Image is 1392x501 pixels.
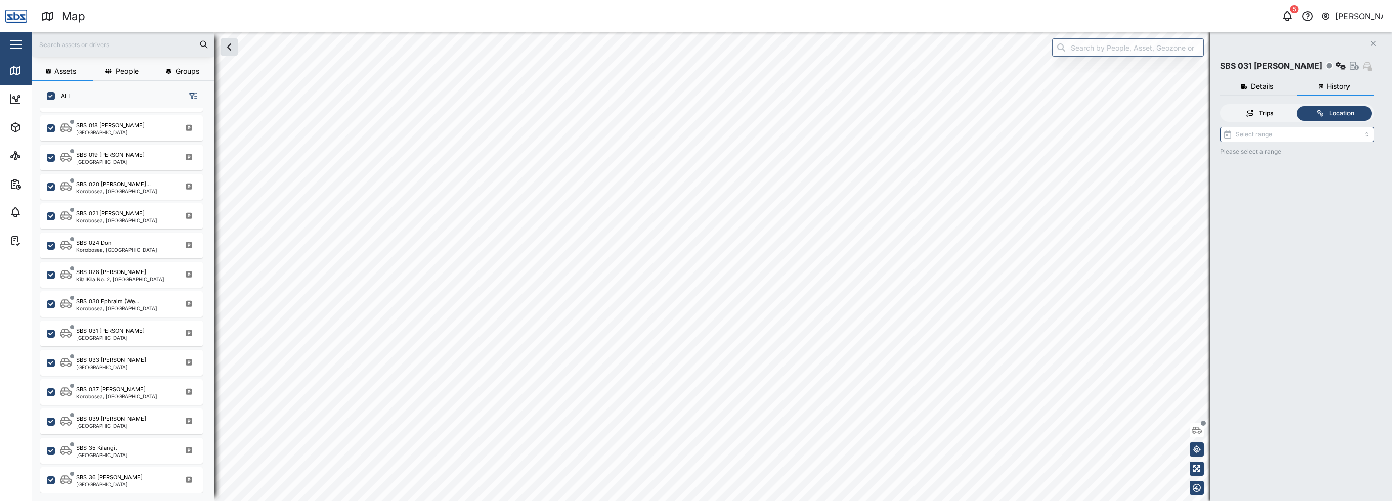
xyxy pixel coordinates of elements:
div: Map [26,65,49,76]
div: SBS 033 [PERSON_NAME] [76,356,146,365]
div: SBS 037 [PERSON_NAME] [76,385,146,394]
div: SBS 028 [PERSON_NAME] [76,268,146,277]
div: SBS 031 [PERSON_NAME] [1220,60,1322,72]
div: Please select a range [1220,147,1374,157]
div: Tasks [26,235,54,246]
div: Reports [26,178,61,190]
div: SBS 031 [PERSON_NAME] [76,327,145,335]
div: SBS 024 Don [76,239,112,247]
div: [GEOGRAPHIC_DATA] [76,482,143,487]
span: People [116,68,139,75]
div: SBS 039 [PERSON_NAME] [76,415,146,423]
div: SBS 021 [PERSON_NAME] [76,209,145,218]
button: [PERSON_NAME] [1321,9,1384,23]
div: Map [62,8,85,25]
div: SBS 020 [PERSON_NAME]... [76,180,151,189]
div: Korobosea, [GEOGRAPHIC_DATA] [76,189,157,194]
span: Details [1251,83,1273,90]
div: SBS 018 [PERSON_NAME] [76,121,145,130]
div: Assets [26,122,58,133]
div: SBS 36 [PERSON_NAME] [76,473,143,482]
div: Trips [1259,109,1273,118]
div: Korobosea, [GEOGRAPHIC_DATA] [76,306,157,311]
div: Korobosea, [GEOGRAPHIC_DATA] [76,218,157,223]
input: Select range [1220,127,1374,142]
div: Korobosea, [GEOGRAPHIC_DATA] [76,394,157,399]
div: SBS 030 Ephraim (We... [76,297,139,306]
div: Kila Kila No. 2, [GEOGRAPHIC_DATA] [76,277,164,282]
div: 5 [1290,5,1299,13]
div: SBS 35 Kilangit [76,444,117,452]
div: grid [40,108,214,493]
div: [GEOGRAPHIC_DATA] [76,159,145,164]
div: [GEOGRAPHIC_DATA] [76,365,146,370]
div: Dashboard [26,94,72,105]
div: SBS 019 [PERSON_NAME] [76,151,145,159]
img: Main Logo [5,5,27,27]
input: Search by People, Asset, Geozone or Place [1052,38,1204,57]
span: Assets [54,68,76,75]
div: [GEOGRAPHIC_DATA] [76,335,145,340]
div: [GEOGRAPHIC_DATA] [76,452,128,458]
div: [GEOGRAPHIC_DATA] [76,130,145,135]
div: Alarms [26,207,58,218]
div: [GEOGRAPHIC_DATA] [76,423,146,428]
span: Groups [176,68,199,75]
div: [PERSON_NAME] [1335,10,1384,23]
div: Location [1329,109,1354,118]
span: History [1327,83,1350,90]
div: Sites [26,150,51,161]
input: Search assets or drivers [38,37,208,52]
canvas: Map [32,32,1392,501]
div: Korobosea, [GEOGRAPHIC_DATA] [76,247,157,252]
label: ALL [55,92,72,100]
